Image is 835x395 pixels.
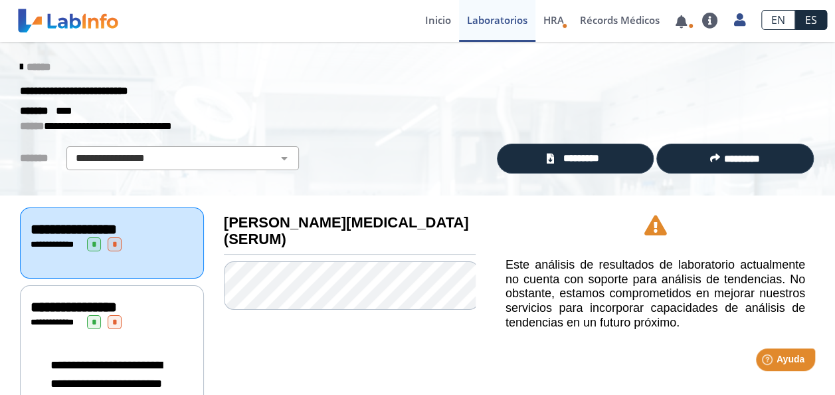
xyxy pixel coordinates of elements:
a: EN [761,10,795,30]
a: ES [795,10,827,30]
span: HRA [543,13,564,27]
h5: Este análisis de resultados de laboratorio actualmente no cuenta con soporte para análisis de ten... [506,258,805,330]
b: [PERSON_NAME][MEDICAL_DATA] (SERUM) [224,214,469,247]
iframe: Help widget launcher [717,343,820,380]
